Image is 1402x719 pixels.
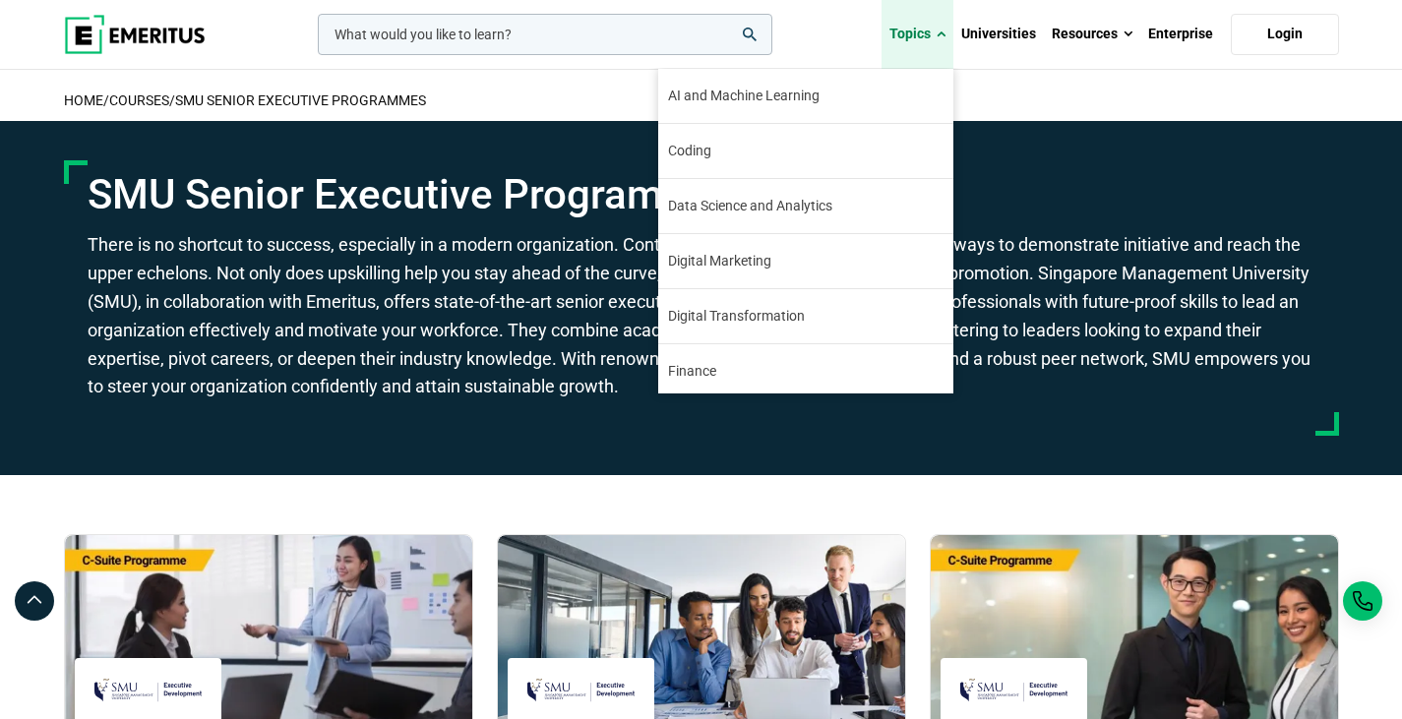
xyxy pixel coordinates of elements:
p: There is no shortcut to success, especially in a modern organization. Continuous upskilling is on... [88,231,1315,401]
a: Coding [658,124,953,178]
a: AI and Machine Learning [658,69,953,123]
h1: SMU Senior Executive Programmes [88,170,1315,219]
a: Data Science and Analytics [658,179,953,233]
span: Finance [668,361,716,382]
input: woocommerce-product-search-field-0 [318,14,772,55]
a: Digital Marketing [658,234,953,288]
span: Digital Transformation [668,306,805,327]
h2: / / [64,80,1339,121]
span: Coding [668,141,711,161]
span: Data Science and Analytics [668,196,832,216]
a: Digital Transformation [658,289,953,343]
span: Digital Marketing [668,251,771,271]
a: Login [1231,14,1339,55]
img: Singapore Management University [518,668,645,712]
img: Singapore Management University [85,668,213,712]
a: SMU Senior Executive Programmes [175,92,426,108]
a: Finance [658,344,953,398]
a: home [64,92,103,108]
img: Singapore Management University [950,668,1078,712]
span: AI and Machine Learning [668,86,820,106]
a: COURSES [109,92,169,108]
